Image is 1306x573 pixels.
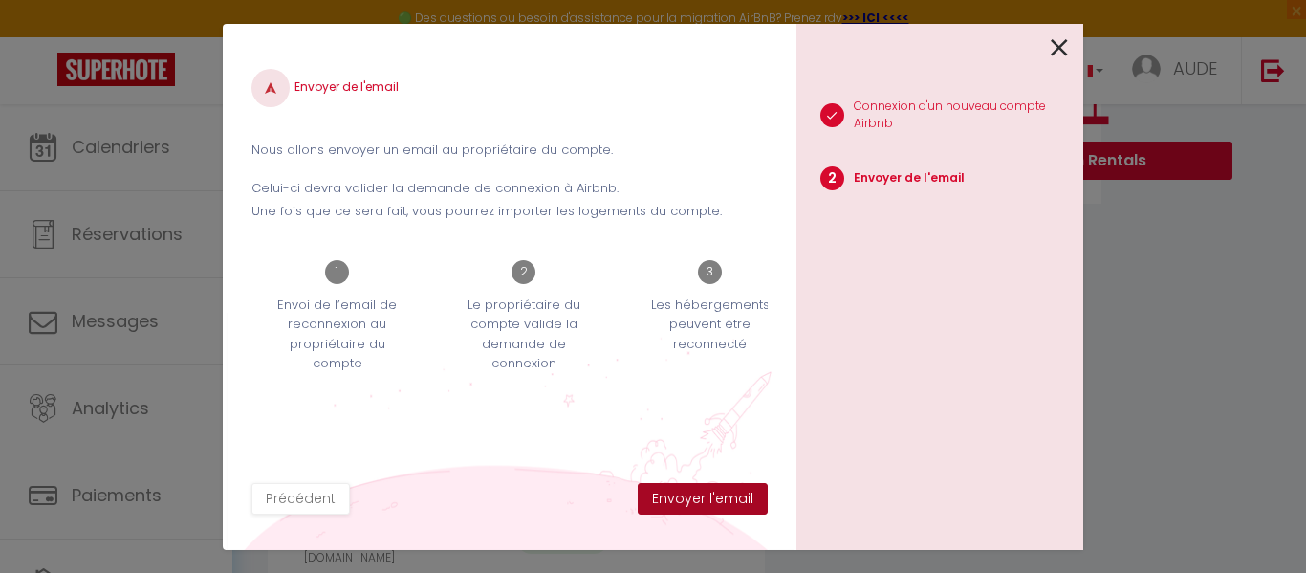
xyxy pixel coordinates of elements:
[264,296,411,374] p: Envoi de l’email de reconnexion au propriétaire du compte
[638,483,768,516] button: Envoyer l'email
[854,98,1084,134] p: Connexion d'un nouveau compte Airbnb
[251,69,768,107] h4: Envoyer de l'email
[820,166,844,190] span: 2
[251,483,350,516] button: Précédent
[512,260,535,284] span: 2
[251,179,768,198] p: Celui-ci devra valider la demande de connexion à Airbnb.
[637,296,784,354] p: Les hébergements peuvent être reconnecté
[854,169,965,187] p: Envoyer de l'email
[698,260,722,284] span: 3
[450,296,598,374] p: Le propriétaire du compte valide la demande de connexion
[325,260,349,284] span: 1
[251,141,768,160] p: Nous allons envoyer un email au propriétaire du compte.
[251,202,768,221] p: Une fois que ce sera fait, vous pourrez importer les logements du compte.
